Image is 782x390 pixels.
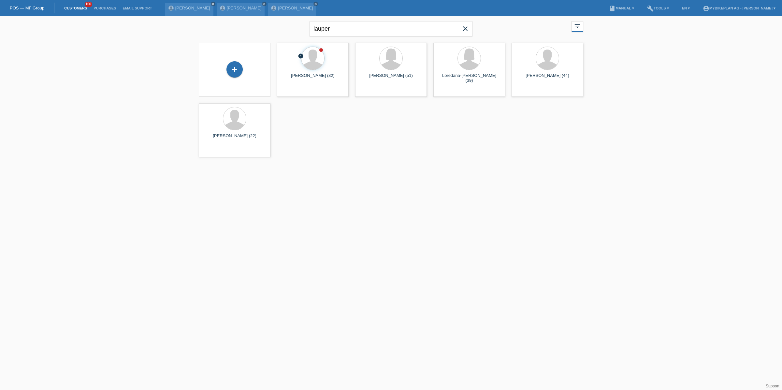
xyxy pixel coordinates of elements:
[439,73,500,83] div: Loredana-[PERSON_NAME] (39)
[647,5,654,12] i: build
[766,384,779,388] a: Support
[360,73,422,83] div: [PERSON_NAME] (51)
[700,6,779,10] a: account_circleMybikeplan AG - [PERSON_NAME] ▾
[703,5,709,12] i: account_circle
[204,133,265,144] div: [PERSON_NAME] (22)
[278,6,313,10] a: [PERSON_NAME]
[282,73,343,83] div: [PERSON_NAME] (32)
[61,6,90,10] a: Customers
[461,25,469,33] i: close
[10,6,44,10] a: POS — MF Group
[85,2,93,7] span: 100
[119,6,155,10] a: Email Support
[314,2,317,6] i: close
[606,6,637,10] a: bookManual ▾
[574,22,581,30] i: filter_list
[644,6,672,10] a: buildTools ▾
[313,2,318,6] a: close
[211,2,215,6] a: close
[310,21,472,36] input: Search...
[227,6,262,10] a: [PERSON_NAME]
[263,2,266,6] i: close
[227,64,242,75] div: Add customer
[175,6,210,10] a: [PERSON_NAME]
[609,5,615,12] i: book
[262,2,267,6] a: close
[298,53,304,60] div: unconfirmed, pending
[90,6,119,10] a: Purchases
[211,2,215,6] i: close
[298,53,304,59] i: error
[517,73,578,83] div: [PERSON_NAME] (44)
[679,6,693,10] a: EN ▾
